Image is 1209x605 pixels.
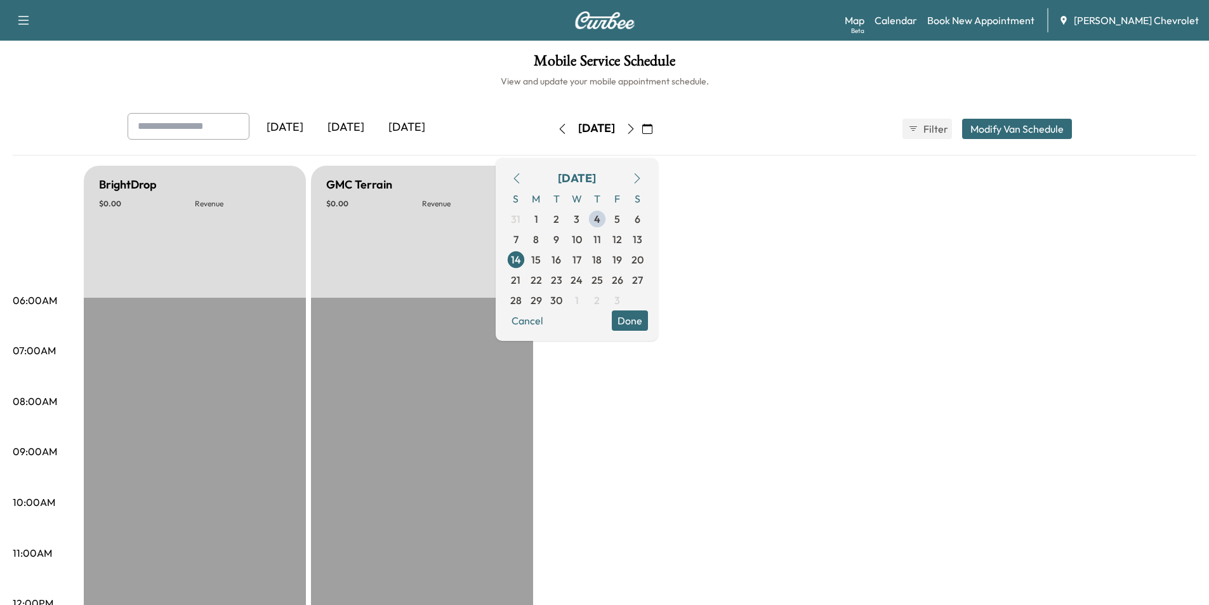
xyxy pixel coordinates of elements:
h6: View and update your mobile appointment schedule. [13,75,1196,88]
p: 07:00AM [13,343,56,358]
span: 1 [575,293,579,308]
span: 20 [631,252,644,267]
span: 10 [572,232,582,247]
span: 17 [572,252,581,267]
span: 1 [534,211,538,227]
span: 15 [531,252,541,267]
span: 3 [614,293,620,308]
div: Beta [851,26,864,36]
span: 13 [633,232,642,247]
span: 5 [614,211,620,227]
button: Done [612,310,648,331]
span: 16 [552,252,561,267]
p: 09:00AM [13,444,57,459]
span: Filter [923,121,946,136]
span: 25 [591,272,603,288]
span: M [526,189,546,209]
p: 11:00AM [13,545,52,561]
span: 21 [511,272,520,288]
span: 18 [592,252,602,267]
button: Cancel [506,310,549,331]
span: 11 [593,232,601,247]
p: 08:00AM [13,394,57,409]
p: Revenue [422,199,518,209]
span: T [546,189,567,209]
p: $ 0.00 [99,199,195,209]
span: 23 [551,272,562,288]
span: 4 [594,211,600,227]
span: 9 [553,232,559,247]
span: [PERSON_NAME] Chevrolet [1074,13,1199,28]
span: 28 [510,293,522,308]
span: 12 [612,232,622,247]
span: 30 [550,293,562,308]
p: 10:00AM [13,495,55,510]
button: Modify Van Schedule [962,119,1072,139]
span: W [567,189,587,209]
span: 8 [533,232,539,247]
span: 29 [531,293,542,308]
span: 7 [513,232,519,247]
span: 6 [635,211,640,227]
span: 3 [574,211,579,227]
span: 2 [553,211,559,227]
span: 24 [571,272,583,288]
p: Revenue [195,199,291,209]
span: T [587,189,607,209]
span: 14 [511,252,521,267]
span: 27 [632,272,643,288]
span: S [506,189,526,209]
h5: GMC Terrain [326,176,392,194]
img: Curbee Logo [574,11,635,29]
div: [DATE] [315,113,376,142]
button: Filter [902,119,952,139]
div: [DATE] [578,121,615,136]
a: Calendar [875,13,917,28]
span: 22 [531,272,542,288]
span: 2 [594,293,600,308]
a: Book New Appointment [927,13,1034,28]
p: $ 0.00 [326,199,422,209]
a: MapBeta [845,13,864,28]
span: 26 [612,272,623,288]
h5: BrightDrop [99,176,157,194]
span: 31 [511,211,520,227]
div: [DATE] [254,113,315,142]
span: 19 [612,252,622,267]
h1: Mobile Service Schedule [13,53,1196,75]
div: [DATE] [558,170,596,187]
span: S [628,189,648,209]
div: [DATE] [376,113,437,142]
span: F [607,189,628,209]
p: 06:00AM [13,293,57,308]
